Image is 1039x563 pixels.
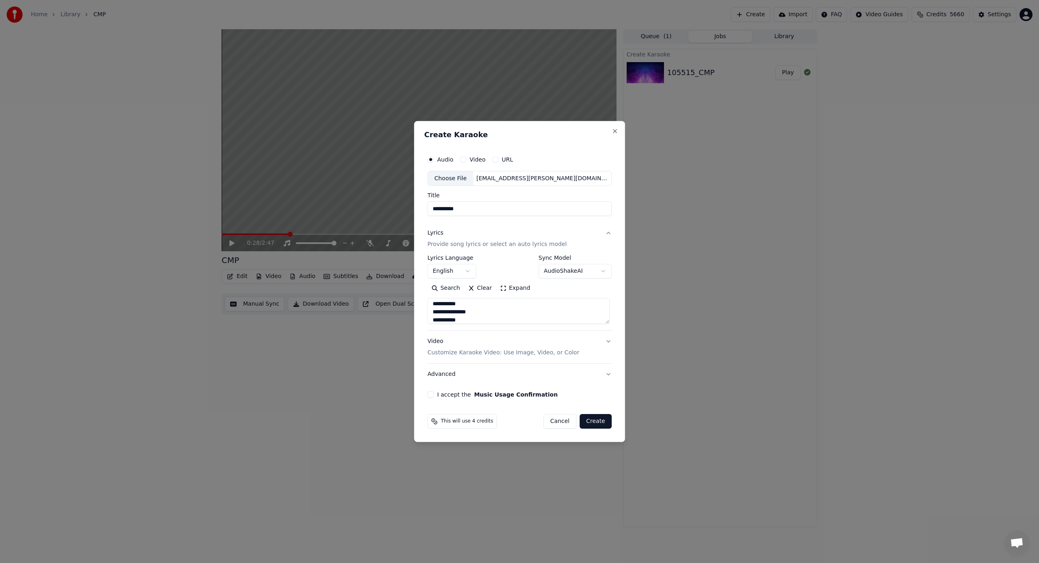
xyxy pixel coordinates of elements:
button: LyricsProvide song lyrics or select an auto lyrics model [427,223,612,255]
span: This will use 4 credits [441,418,493,425]
button: Search [427,282,464,295]
div: Lyrics [427,229,443,237]
div: Video [427,338,579,357]
label: Sync Model [539,255,612,261]
button: Cancel [543,414,576,429]
button: Advanced [427,364,612,385]
label: Title [427,193,612,198]
p: Customize Karaoke Video: Use Image, Video, or Color [427,349,579,357]
label: URL [502,157,513,162]
button: Create [580,414,612,429]
div: LyricsProvide song lyrics or select an auto lyrics model [427,255,612,331]
button: Expand [496,282,534,295]
h2: Create Karaoke [424,131,615,138]
button: Clear [464,282,496,295]
div: [EMAIL_ADDRESS][PERSON_NAME][DOMAIN_NAME]/Shared drives/Sing King G Drive/Filemaker/CPT_Tracks/Ne... [473,175,611,183]
label: Audio [437,157,453,162]
button: I accept the [474,392,558,397]
div: Choose File [428,171,473,186]
p: Provide song lyrics or select an auto lyrics model [427,241,567,249]
button: VideoCustomize Karaoke Video: Use Image, Video, or Color [427,331,612,364]
label: I accept the [437,392,558,397]
label: Lyrics Language [427,255,476,261]
label: Video [470,157,485,162]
